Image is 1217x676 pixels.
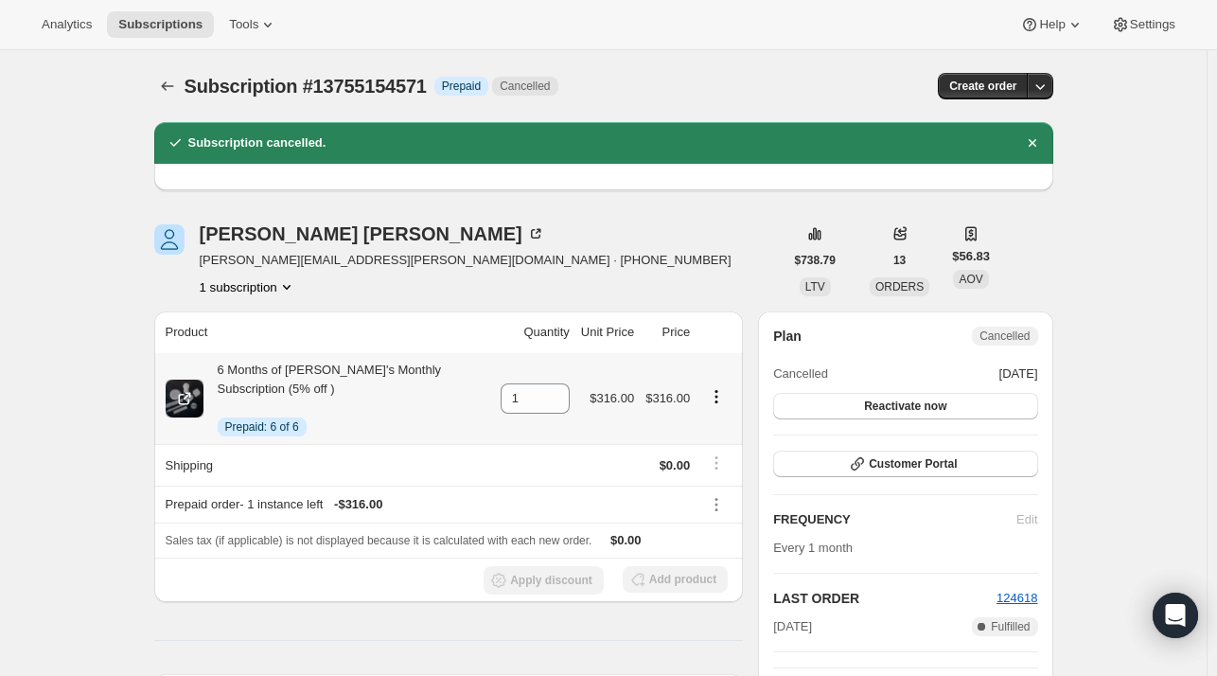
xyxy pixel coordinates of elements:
button: Tools [218,11,289,38]
span: Prepaid: 6 of 6 [225,419,299,435]
span: $56.83 [952,247,990,266]
span: [PERSON_NAME][EMAIL_ADDRESS][PERSON_NAME][DOMAIN_NAME] · [PHONE_NUMBER] [200,251,732,270]
button: Analytics [30,11,103,38]
h2: Plan [773,327,802,346]
button: 124618 [997,589,1037,608]
button: Dismiss notification [1019,130,1046,156]
th: Unit Price [575,311,640,353]
span: $316.00 [645,391,690,405]
button: Product actions [200,277,296,296]
div: Open Intercom Messenger [1153,593,1198,638]
span: AOV [959,273,982,286]
span: $316.00 [590,391,634,405]
span: Create order [949,79,1016,94]
span: Sharon Grumm [154,224,185,255]
span: Tools [229,17,258,32]
th: Quantity [495,311,575,353]
span: Subscriptions [118,17,203,32]
span: [DATE] [773,617,812,636]
button: 13 [882,247,917,274]
span: [DATE] [999,365,1038,383]
span: Customer Portal [869,456,957,471]
span: - $316.00 [334,495,382,514]
span: Cancelled [979,329,1030,344]
span: $0.00 [660,458,691,472]
span: Settings [1130,17,1175,32]
span: Every 1 month [773,541,853,555]
button: Shipping actions [701,453,732,473]
span: Cancelled [773,365,828,383]
th: Price [640,311,696,353]
span: Reactivate now [864,399,946,414]
button: Subscriptions [154,73,181,99]
span: LTV [805,280,825,294]
a: 124618 [997,591,1037,605]
button: Customer Portal [773,451,1037,477]
span: Analytics [42,17,92,32]
th: Shipping [154,444,495,486]
img: product img [166,380,203,418]
span: $738.79 [795,253,836,268]
span: Help [1039,17,1065,32]
button: Product actions [701,386,732,407]
span: Prepaid [442,79,481,94]
th: Product [154,311,495,353]
span: Sales tax (if applicable) is not displayed because it is calculated with each new order. [166,534,592,547]
button: Create order [938,73,1028,99]
button: Help [1009,11,1095,38]
h2: FREQUENCY [773,510,1016,529]
button: $738.79 [784,247,847,274]
div: Prepaid order - 1 instance left [166,495,691,514]
button: Settings [1100,11,1187,38]
span: Subscription #13755154571 [185,76,427,97]
div: [PERSON_NAME] [PERSON_NAME] [200,224,545,243]
h2: Subscription cancelled. [188,133,326,152]
div: 6 Months of [PERSON_NAME]'s Monthly Subscription (5% off ) [203,361,489,436]
span: Fulfilled [991,619,1030,634]
button: Subscriptions [107,11,214,38]
span: ORDERS [875,280,924,294]
button: Reactivate now [773,393,1037,419]
span: Cancelled [500,79,550,94]
span: $0.00 [610,533,642,547]
span: 13 [893,253,906,268]
h2: LAST ORDER [773,589,997,608]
